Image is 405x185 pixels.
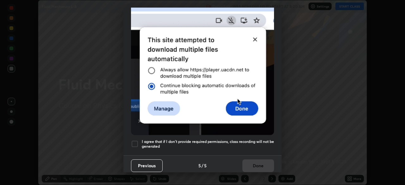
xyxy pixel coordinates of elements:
[142,139,274,149] h5: I agree that if I don't provide required permissions, class recording will not be generated
[131,159,163,172] button: Previous
[204,162,207,169] h4: 5
[198,162,201,169] h4: 5
[202,162,203,169] h4: /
